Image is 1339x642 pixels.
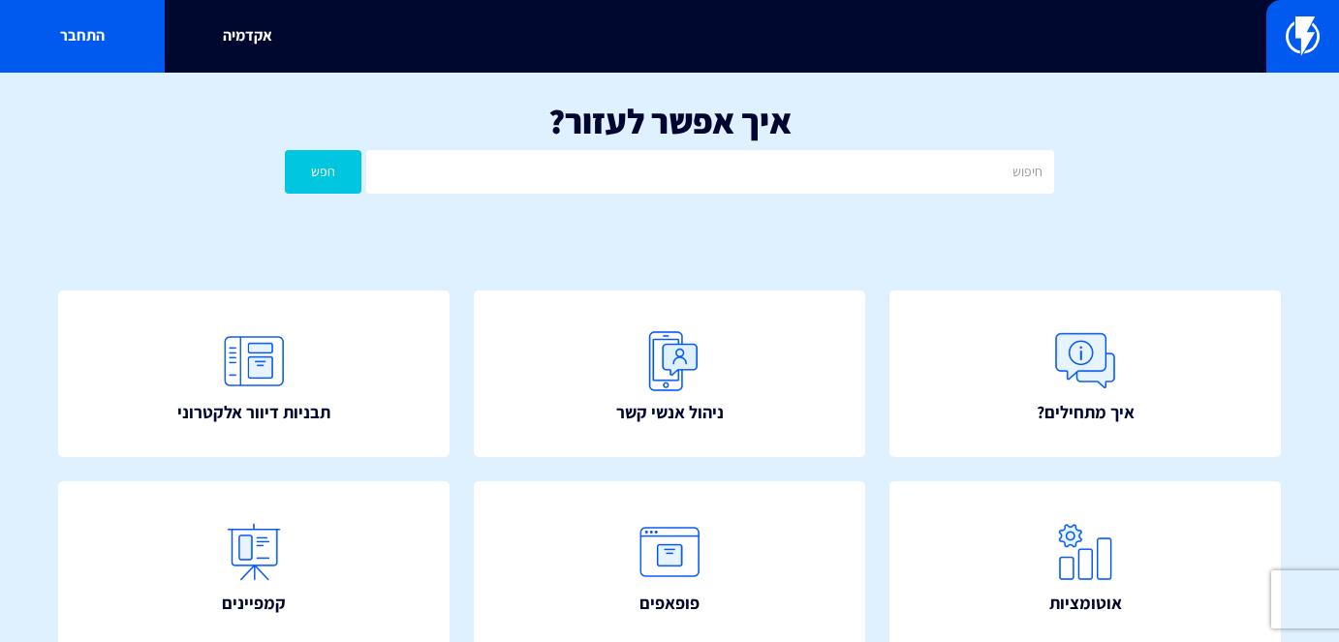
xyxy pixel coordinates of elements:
[267,15,1071,59] input: חיפוש מהיר...
[889,290,1281,457] a: איך מתחילים?
[639,591,700,616] span: פופאפים
[58,290,450,457] a: תבניות דיוור אלקטרוני
[29,102,1310,140] h1: איך אפשר לעזור?
[1037,400,1135,425] span: איך מתחילים?
[177,400,330,425] span: תבניות דיוור אלקטרוני
[474,290,865,457] a: ניהול אנשי קשר
[1049,591,1122,616] span: אוטומציות
[222,591,286,616] span: קמפיינים
[285,150,361,194] button: חפש
[366,150,1053,194] input: חיפוש
[616,400,724,425] span: ניהול אנשי קשר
